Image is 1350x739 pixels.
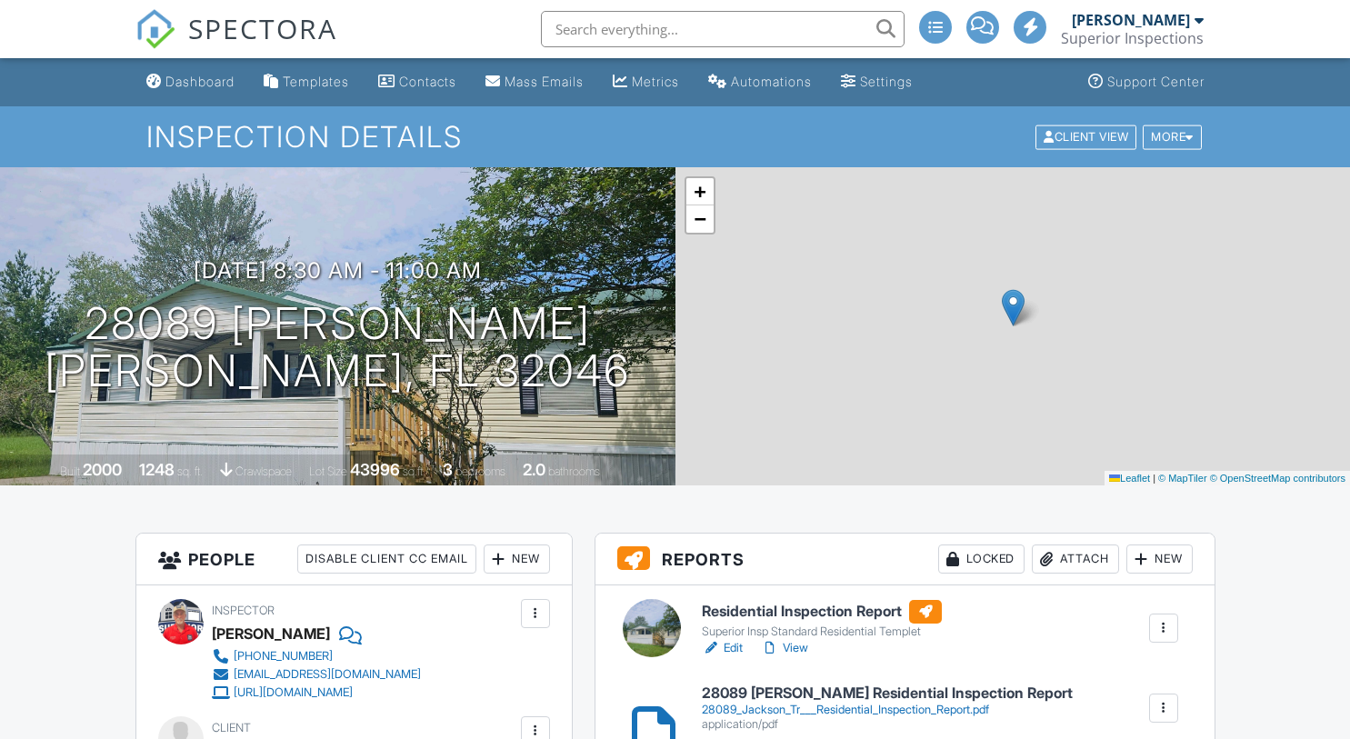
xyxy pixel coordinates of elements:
[1035,125,1136,149] div: Client View
[1158,473,1207,484] a: © MapTiler
[1126,544,1193,574] div: New
[731,74,812,89] div: Automations
[1061,29,1204,47] div: Superior Inspections
[212,604,275,617] span: Inspector
[60,464,80,478] span: Built
[212,620,330,647] div: [PERSON_NAME]
[256,65,356,99] a: Templates
[234,649,333,664] div: [PHONE_NUMBER]
[1107,74,1205,89] div: Support Center
[702,639,743,657] a: Edit
[702,600,942,624] h6: Residential Inspection Report
[686,178,714,205] a: Zoom in
[235,464,292,478] span: crawlspace
[399,74,456,89] div: Contacts
[212,721,251,734] span: Client
[701,65,819,99] a: Automations (Advanced)
[686,205,714,233] a: Zoom out
[455,464,505,478] span: bedrooms
[1081,65,1212,99] a: Support Center
[1153,473,1155,484] span: |
[1034,129,1141,143] a: Client View
[136,534,572,585] h3: People
[694,207,705,230] span: −
[135,25,337,63] a: SPECTORA
[702,685,1073,702] h6: 28089 [PERSON_NAME] Residential Inspection Report
[1002,289,1025,326] img: Marker
[702,717,1073,732] div: application/pdf
[212,684,421,702] a: [URL][DOMAIN_NAME]
[541,11,905,47] input: Search everything...
[694,180,705,203] span: +
[146,121,1203,153] h1: Inspection Details
[702,624,942,639] div: Superior Insp Standard Residential Templet
[188,9,337,47] span: SPECTORA
[194,258,482,283] h3: [DATE] 8:30 am - 11:00 am
[371,65,464,99] a: Contacts
[605,65,686,99] a: Metrics
[860,74,913,89] div: Settings
[702,600,942,640] a: Residential Inspection Report Superior Insp Standard Residential Templet
[234,667,421,682] div: [EMAIL_ADDRESS][DOMAIN_NAME]
[403,464,425,478] span: sq.ft.
[283,74,349,89] div: Templates
[297,544,476,574] div: Disable Client CC Email
[212,665,421,684] a: [EMAIL_ADDRESS][DOMAIN_NAME]
[83,460,122,479] div: 2000
[595,534,1215,585] h3: Reports
[702,685,1073,732] a: 28089 [PERSON_NAME] Residential Inspection Report 28089_Jackson_Tr___Residential_Inspection_Repor...
[139,65,242,99] a: Dashboard
[478,65,591,99] a: Mass Emails
[1210,473,1345,484] a: © OpenStreetMap contributors
[632,74,679,89] div: Metrics
[177,464,203,478] span: sq. ft.
[1032,544,1119,574] div: Attach
[212,647,421,665] a: [PHONE_NUMBER]
[1143,125,1202,149] div: More
[548,464,600,478] span: bathrooms
[523,460,545,479] div: 2.0
[1072,11,1190,29] div: [PERSON_NAME]
[484,544,550,574] div: New
[505,74,584,89] div: Mass Emails
[350,460,400,479] div: 43996
[309,464,347,478] span: Lot Size
[135,9,175,49] img: The Best Home Inspection Software - Spectora
[702,703,1073,717] div: 28089_Jackson_Tr___Residential_Inspection_Report.pdf
[45,300,630,396] h1: 28089 [PERSON_NAME] [PERSON_NAME], FL 32046
[761,639,808,657] a: View
[938,544,1025,574] div: Locked
[165,74,235,89] div: Dashboard
[443,460,453,479] div: 3
[834,65,920,99] a: Settings
[139,460,175,479] div: 1248
[1109,473,1150,484] a: Leaflet
[234,685,353,700] div: [URL][DOMAIN_NAME]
